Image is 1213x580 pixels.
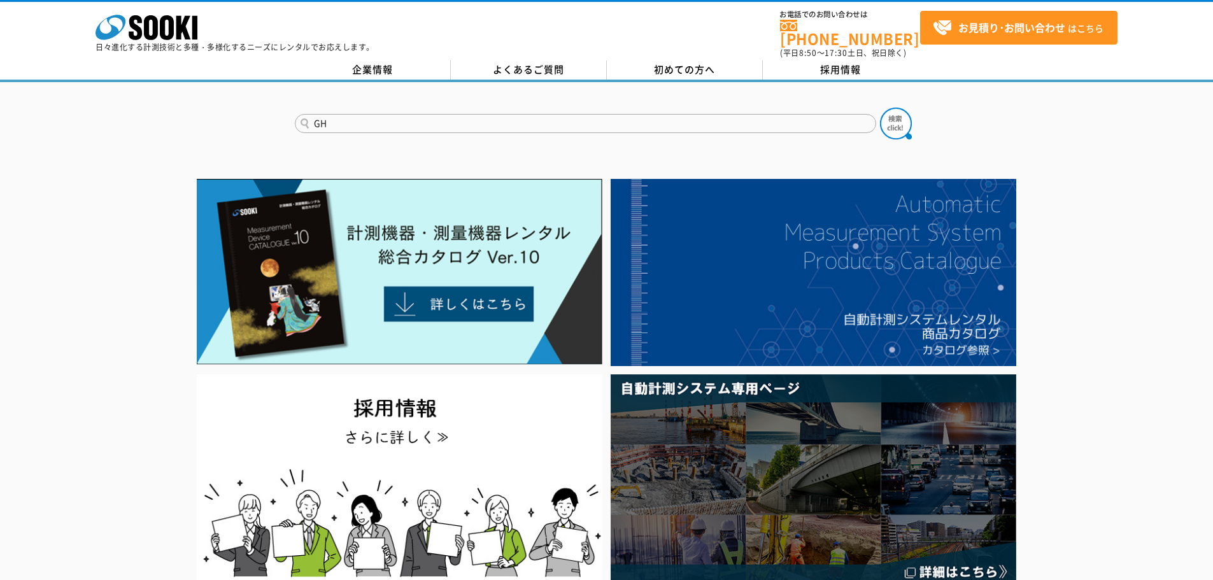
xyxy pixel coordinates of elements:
[607,60,763,80] a: 初めての方へ
[780,47,906,59] span: (平日 ～ 土日、祝日除く)
[799,47,817,59] span: 8:50
[920,11,1117,45] a: お見積り･お問い合わせはこちら
[933,18,1103,38] span: はこちら
[780,11,920,18] span: お電話でのお問い合わせは
[295,114,876,133] input: 商品名、型式、NETIS番号を入力してください
[96,43,374,51] p: 日々進化する計測技術と多種・多様化するニーズにレンタルでお応えします。
[880,108,912,139] img: btn_search.png
[295,60,451,80] a: 企業情報
[958,20,1065,35] strong: お見積り･お問い合わせ
[611,179,1016,366] img: 自動計測システムカタログ
[763,60,919,80] a: 採用情報
[451,60,607,80] a: よくあるご質問
[654,62,715,76] span: 初めての方へ
[780,20,920,46] a: [PHONE_NUMBER]
[825,47,848,59] span: 17:30
[197,179,602,365] img: Catalog Ver10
